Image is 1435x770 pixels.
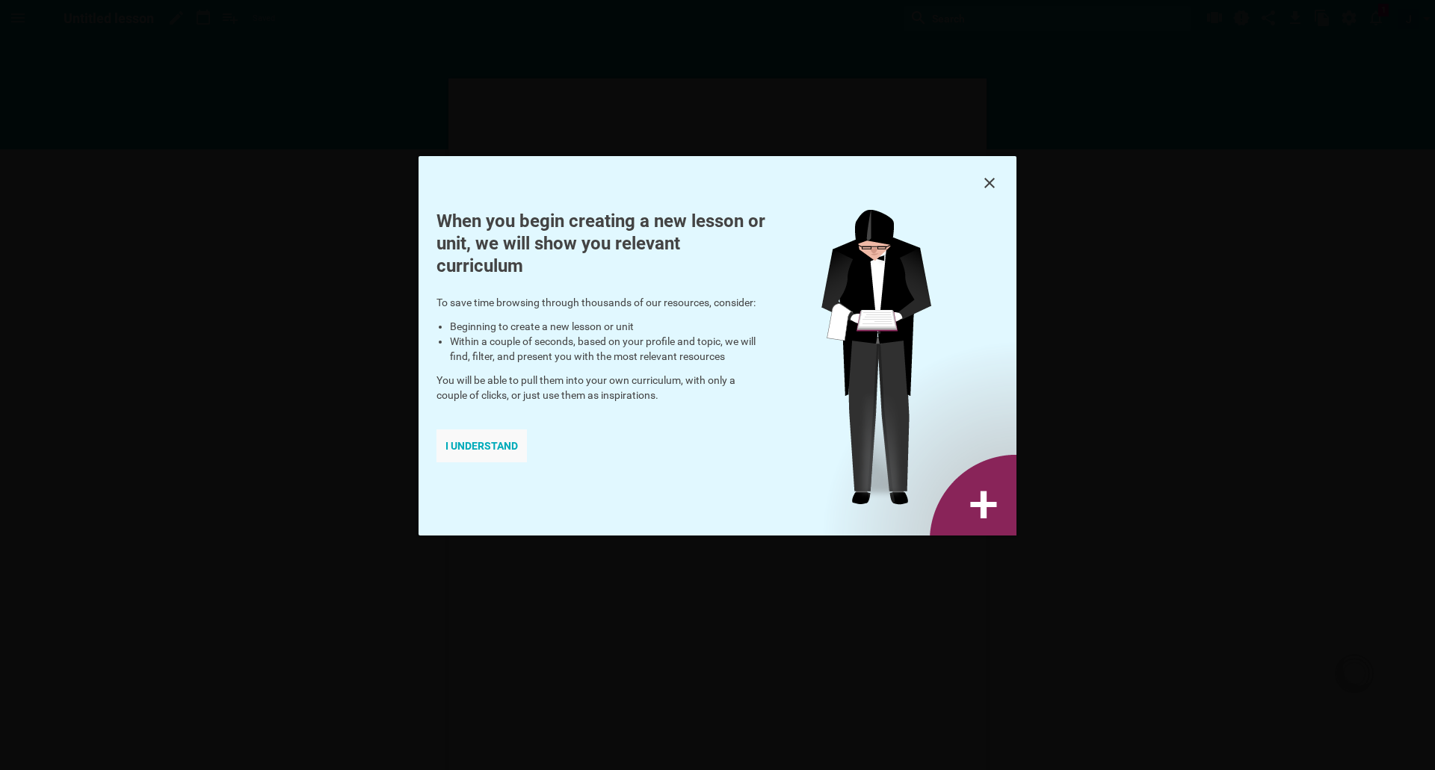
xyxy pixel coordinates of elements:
h1: When you begin creating a new lesson or unit, we will show you relevant curriculum [436,210,765,277]
div: To save time browsing through thousands of our resources, consider: You will be able to pull them... [419,210,783,489]
img: we-find-you-stuff.png [821,210,1016,535]
div: I understand [436,429,527,462]
li: Within a couple of seconds, based on your profile and topic, we will find, filter, and present yo... [450,334,765,364]
li: Beginning to create a new lesson or unit [450,319,765,334]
